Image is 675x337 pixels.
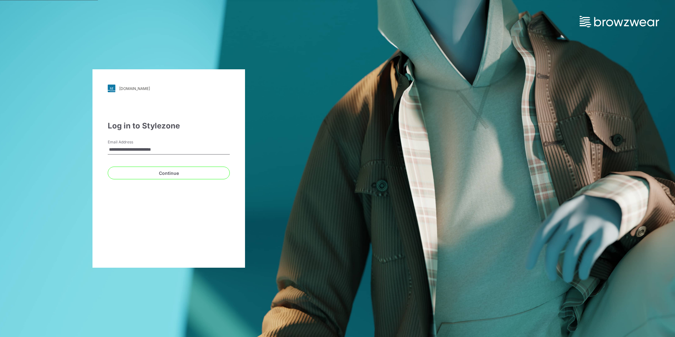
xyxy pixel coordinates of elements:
div: [DOMAIN_NAME] [119,86,150,91]
img: browzwear-logo.73288ffb.svg [580,16,659,27]
button: Continue [108,167,230,179]
img: svg+xml;base64,PHN2ZyB3aWR0aD0iMjgiIGhlaWdodD0iMjgiIHZpZXdCb3g9IjAgMCAyOCAyOCIgZmlsbD0ibm9uZSIgeG... [108,85,115,92]
div: Log in to Stylezone [108,120,230,132]
label: Email Address [108,139,152,145]
a: [DOMAIN_NAME] [108,85,230,92]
